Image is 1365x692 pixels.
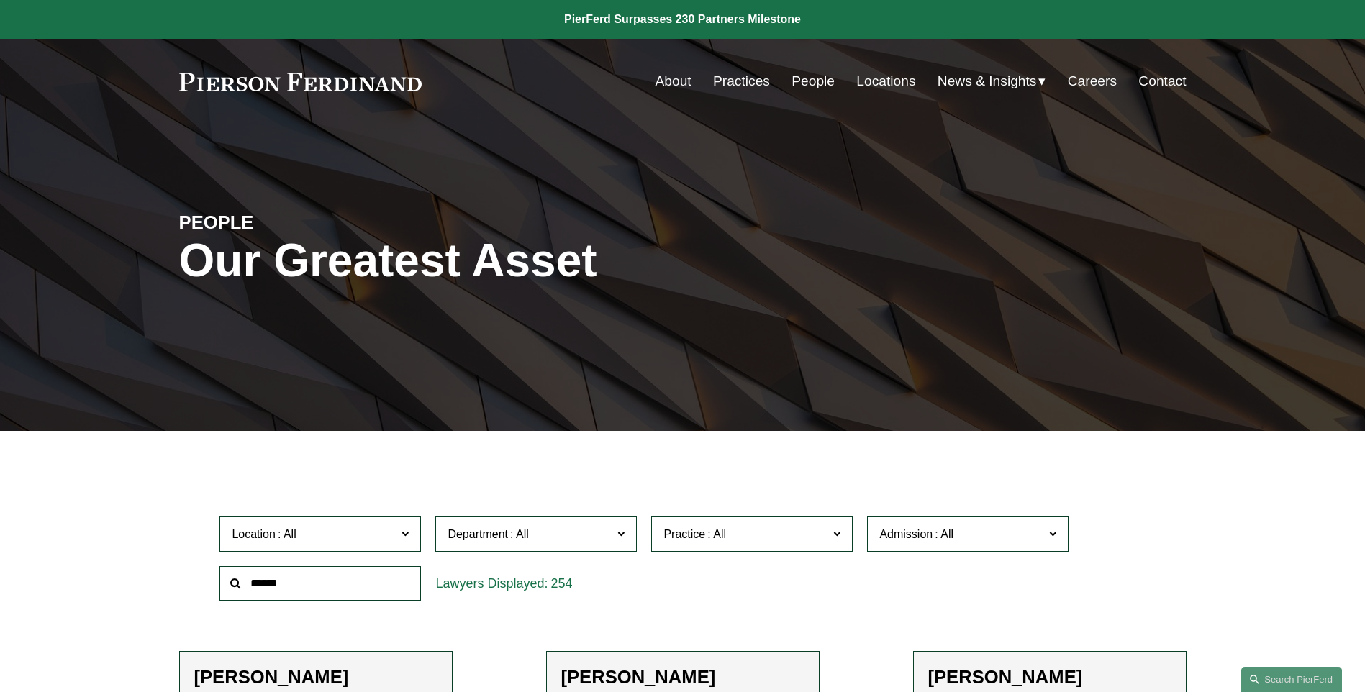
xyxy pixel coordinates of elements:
[879,528,933,540] span: Admission
[928,666,1171,688] h2: [PERSON_NAME]
[1138,68,1186,95] a: Contact
[561,666,804,688] h2: [PERSON_NAME]
[792,68,835,95] a: People
[179,211,431,234] h4: PEOPLE
[194,666,437,688] h2: [PERSON_NAME]
[550,576,572,591] span: 254
[232,528,276,540] span: Location
[663,528,705,540] span: Practice
[1241,667,1342,692] a: Search this site
[448,528,508,540] span: Department
[938,68,1046,95] a: folder dropdown
[1068,68,1117,95] a: Careers
[856,68,915,95] a: Locations
[713,68,770,95] a: Practices
[938,69,1037,94] span: News & Insights
[179,235,851,287] h1: Our Greatest Asset
[656,68,691,95] a: About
